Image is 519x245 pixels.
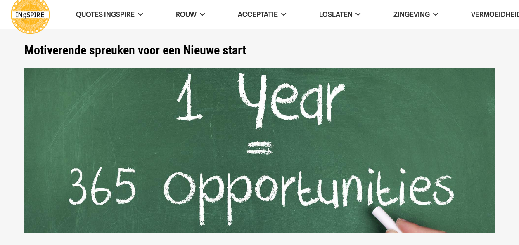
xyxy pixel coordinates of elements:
[76,10,135,19] span: QUOTES INGSPIRE
[24,43,495,58] h1: Motiverende spreuken voor een Nieuwe start
[176,10,197,19] span: ROUW
[319,10,353,19] span: Loslaten
[303,4,377,25] a: Loslaten
[159,4,221,25] a: ROUW
[238,10,278,19] span: Acceptatie
[59,4,159,25] a: QUOTES INGSPIRE
[393,10,430,19] span: Zingeving
[221,4,303,25] a: Acceptatie
[24,68,495,234] img: Motivatie spreuken met motiverende teksten van ingspire over de moed niet opgeven en meer werkgeluk
[377,4,455,25] a: Zingeving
